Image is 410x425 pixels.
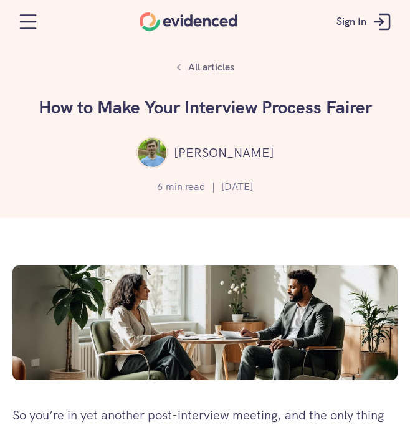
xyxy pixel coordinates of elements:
p: [DATE] [221,179,253,195]
p: [PERSON_NAME] [174,143,274,163]
img: "" [136,137,168,168]
a: Home [140,12,237,31]
p: 6 [157,179,163,195]
p: All articles [188,59,234,75]
p: Sign In [336,14,366,30]
a: Sign In [327,3,404,41]
h1: How to Make Your Interview Process Fairer [18,97,392,118]
p: min read [166,179,206,195]
img: Two business people sitting at a table across from each other in a modern office [12,265,398,380]
a: All articles [169,56,241,79]
p: | [212,179,215,195]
